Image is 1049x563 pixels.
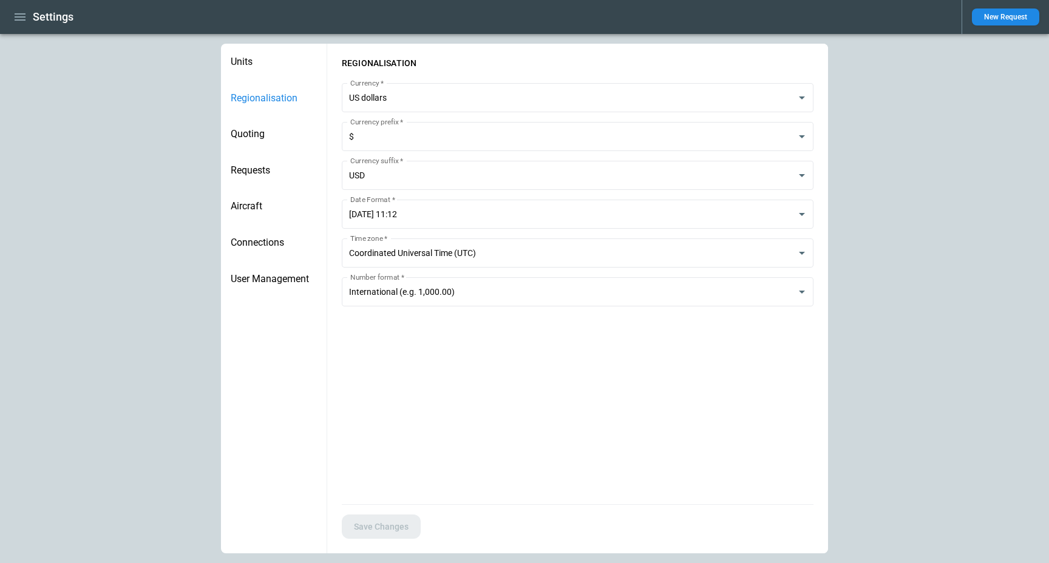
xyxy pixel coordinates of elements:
span: User Management [231,273,317,285]
label: Currency [350,78,384,88]
label: Currency suffix [350,155,404,166]
span: Requests [231,164,317,177]
span: Regionalisation [231,92,317,104]
span: Units [231,56,317,68]
span: Quoting [231,128,317,140]
div: US dollars [342,83,813,112]
label: Time zone [350,233,387,243]
div: Aircraft [221,188,327,224]
label: Currency prefix [350,116,404,127]
div: Units [221,44,327,80]
div: Regionalisation [221,80,327,116]
div: USD [342,161,813,190]
div: Requests [221,152,327,189]
h1: Settings [33,10,73,24]
div: Connections [221,224,327,261]
button: New Request [972,8,1039,25]
div: User Management [221,261,327,297]
span: Connections [231,237,317,249]
span: Aircraft [231,200,317,212]
div: Quoting [221,116,327,152]
label: Date Format [350,194,395,204]
div: [DATE] 11:12 [342,200,813,229]
div: International (e.g. 1,000.00) [342,277,813,306]
div: Coordinated Universal Time (UTC) [342,238,813,268]
h6: REGIONALISATION [342,58,416,69]
div: $ [342,122,813,151]
label: Number format [350,272,404,282]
